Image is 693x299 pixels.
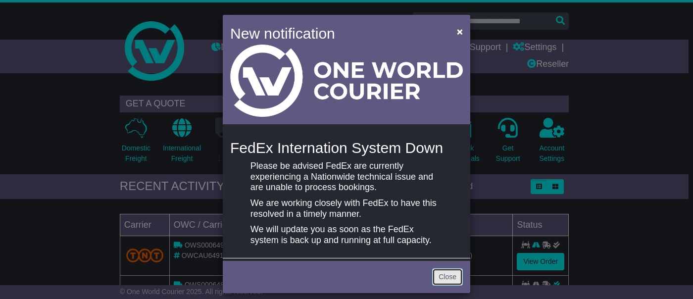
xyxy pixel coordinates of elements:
[452,21,468,42] button: Close
[457,26,463,37] span: ×
[250,161,443,193] p: Please be advised FedEx are currently experiencing a Nationwide technical issue and are unable to...
[250,198,443,219] p: We are working closely with FedEx to have this resolved in a timely manner.
[432,268,463,286] a: Close
[250,224,443,246] p: We will update you as soon as the FedEx system is back up and running at full capacity.
[230,45,463,117] img: Light
[230,140,463,156] h4: FedEx Internation System Down
[230,22,443,45] h4: New notification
